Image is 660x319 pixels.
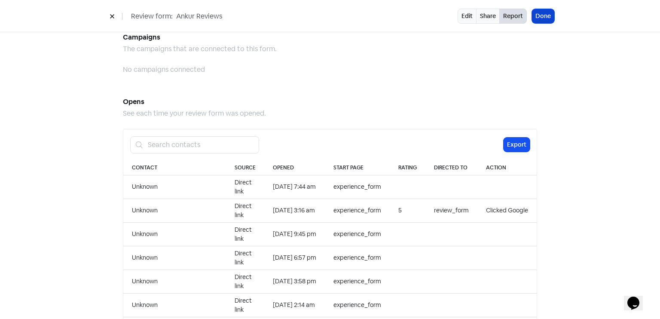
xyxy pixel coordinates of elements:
[226,199,264,222] td: Direct link
[123,199,226,222] td: Unknown
[123,108,537,119] div: See each time your review form was opened.
[325,293,390,317] td: experience_form
[226,222,264,246] td: Direct link
[264,199,325,222] td: [DATE] 3:16 am
[499,9,527,24] button: Report
[425,199,477,222] td: review_form
[123,160,226,175] th: Contact
[458,9,477,24] a: Edit
[624,285,651,310] iframe: chat widget
[325,175,390,199] td: experience_form
[123,95,537,108] h5: Opens
[123,64,537,75] div: No campaigns connected
[325,270,390,293] td: experience_form
[264,246,325,270] td: [DATE] 6:57 pm
[264,175,325,199] td: [DATE] 7:44 am
[477,199,537,222] td: Clicked Google
[226,175,264,199] td: Direct link
[532,9,554,23] button: Done
[425,160,477,175] th: Directed to
[325,160,390,175] th: Start page
[325,246,390,270] td: experience_form
[325,222,390,246] td: experience_form
[123,270,226,293] td: Unknown
[325,199,390,222] td: experience_form
[264,293,325,317] td: [DATE] 2:14 am
[390,160,425,175] th: Rating
[390,199,425,222] td: 5
[123,31,537,44] h5: Campaigns
[123,222,226,246] td: Unknown
[123,175,226,199] td: Unknown
[226,160,264,175] th: Source
[131,11,173,21] span: Review form:
[226,270,264,293] td: Direct link
[226,293,264,317] td: Direct link
[504,138,530,152] button: Export
[476,9,500,24] a: Share
[123,246,226,270] td: Unknown
[123,44,537,54] div: The campaigns that are connected to this form.
[123,293,226,317] td: Unknown
[226,246,264,270] td: Direct link
[264,270,325,293] td: [DATE] 3:58 pm
[264,160,325,175] th: Opened
[477,160,537,175] th: Action
[264,222,325,246] td: [DATE] 9:45 pm
[143,136,259,153] input: Search contacts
